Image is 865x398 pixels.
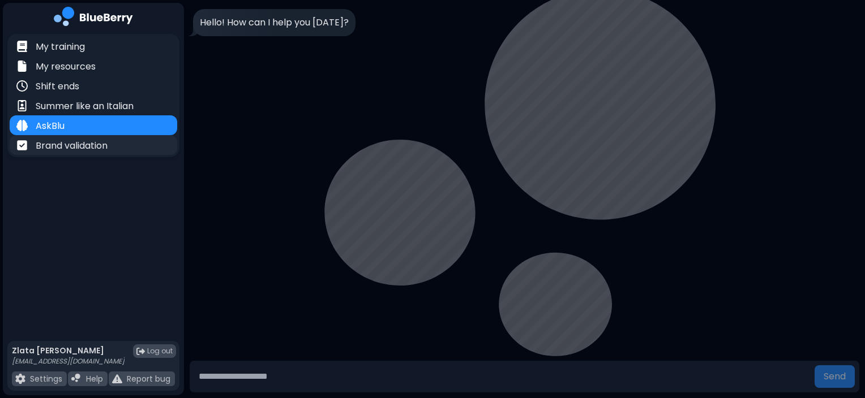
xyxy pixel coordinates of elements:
img: logout [136,347,145,356]
img: company logo [54,7,133,30]
p: Zlata [PERSON_NAME] [12,345,125,356]
img: file icon [112,374,122,384]
p: Shift ends [36,80,79,93]
p: Report bug [127,374,170,384]
img: file icon [15,374,25,384]
p: My training [36,40,85,54]
img: file icon [16,60,28,72]
button: Send [815,365,855,388]
p: Summer like an Italian [36,99,134,113]
img: file icon [16,41,28,52]
img: file icon [16,120,28,131]
p: Settings [30,374,62,384]
span: Log out [147,347,173,356]
p: My resources [36,60,96,73]
img: file icon [16,80,28,92]
img: file icon [16,100,28,111]
img: file icon [71,374,82,384]
p: Help [86,374,103,384]
p: Brand validation [36,139,108,153]
p: Hello! How can I help you [DATE]? [200,16,349,29]
img: file icon [16,140,28,151]
p: [EMAIL_ADDRESS][DOMAIN_NAME] [12,357,125,366]
p: AskBlu [36,119,65,133]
